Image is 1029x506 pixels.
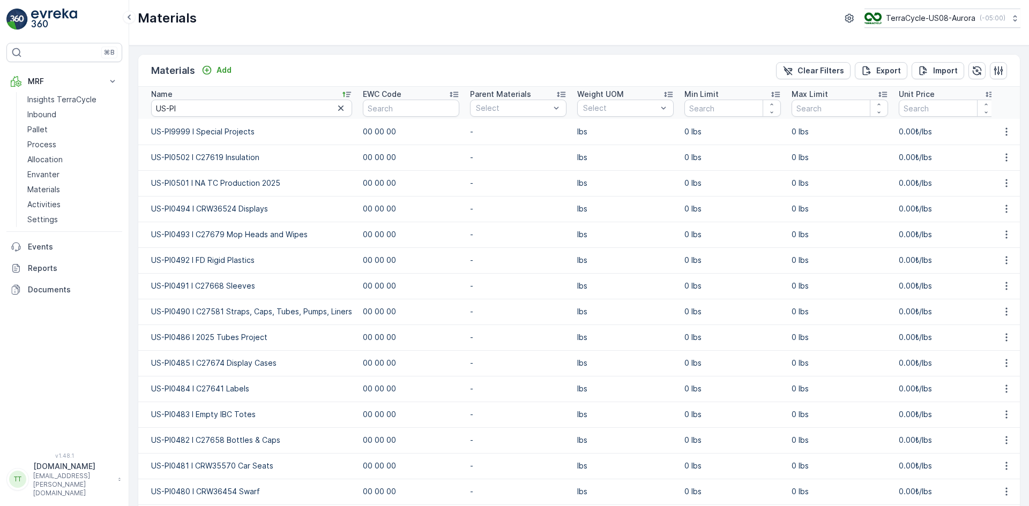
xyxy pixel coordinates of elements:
[572,402,679,427] td: lbs
[28,76,101,87] p: MRF
[684,89,719,100] p: Min Limit
[6,236,122,258] a: Events
[138,145,357,170] td: US-PI0502 I C27619 Insulation
[792,255,888,266] p: 0 lbs
[357,299,465,324] td: 00 00 00
[572,196,679,222] td: lbs
[684,358,781,368] p: 0 lbs
[357,196,465,222] td: 00 00 00
[792,460,888,471] p: 0 lbs
[899,178,932,187] span: 0.00₺/lbs
[23,92,122,107] a: Insights TerraCycle
[9,471,26,488] div: TT
[6,258,122,279] a: Reports
[899,255,932,265] span: 0.00₺/lbs
[138,427,357,453] td: US-PI0482 I C27658 Bottles & Caps
[138,247,357,273] td: US-PI0492 I FD Rigid Plastics
[855,62,907,79] button: Export
[28,263,118,274] p: Reports
[572,273,679,299] td: lbs
[684,255,781,266] p: 0 lbs
[572,479,679,504] td: lbs
[583,103,657,114] p: Select
[864,9,1020,28] button: TerraCycle-US08-Aurora(-05:00)
[6,71,122,92] button: MRF
[138,10,197,27] p: Materials
[792,409,888,420] p: 0 lbs
[363,89,401,100] p: EWC Code
[357,273,465,299] td: 00 00 00
[470,409,566,420] p: -
[886,13,975,24] p: TerraCycle-US08-Aurora
[899,487,932,496] span: 0.00₺/lbs
[899,333,932,342] span: 0.00₺/lbs
[28,241,118,252] p: Events
[28,284,118,295] p: Documents
[684,100,781,117] input: Search
[792,306,888,317] p: 0 lbs
[684,126,781,137] p: 0 lbs
[572,453,679,479] td: lbs
[357,324,465,350] td: 00 00 00
[33,461,113,472] p: [DOMAIN_NAME]
[792,152,888,163] p: 0 lbs
[470,126,566,137] p: -
[138,196,357,222] td: US-PI0494 I CRW36524 Displays
[27,184,60,195] p: Materials
[357,453,465,479] td: 00 00 00
[138,170,357,196] td: US-PI0501 I NA TC Production 2025
[31,9,77,30] img: logo_light-DOdMpM7g.png
[138,376,357,402] td: US-PI0484 I C27641 Labels
[151,63,195,78] p: Materials
[357,247,465,273] td: 00 00 00
[470,178,566,188] p: -
[792,178,888,188] p: 0 lbs
[23,137,122,152] a: Process
[684,332,781,343] p: 0 lbs
[572,145,679,170] td: lbs
[23,107,122,122] a: Inbound
[684,435,781,445] p: 0 lbs
[470,89,531,100] p: Parent Materials
[572,350,679,376] td: lbs
[27,139,56,150] p: Process
[470,255,566,266] p: -
[357,350,465,376] td: 00 00 00
[797,65,844,76] p: Clear Filters
[138,402,357,427] td: US-PI0483 I Empty IBC Totes
[572,222,679,247] td: lbs
[23,212,122,227] a: Settings
[684,486,781,497] p: 0 lbs
[357,402,465,427] td: 00 00 00
[27,109,56,120] p: Inbound
[27,94,96,105] p: Insights TerraCycle
[776,62,851,79] button: Clear Filters
[138,324,357,350] td: US-PI0486 I 2025 Tubes Project
[572,247,679,273] td: lbs
[792,435,888,445] p: 0 lbs
[470,460,566,471] p: -
[792,89,828,100] p: Max Limit
[138,222,357,247] td: US-PI0493 I C27679 Mop Heads and Wipes
[217,65,232,75] p: Add
[23,152,122,167] a: Allocation
[792,486,888,497] p: 0 lbs
[577,89,624,100] p: Weight UOM
[357,222,465,247] td: 00 00 00
[357,170,465,196] td: 00 00 00
[470,203,566,214] p: -
[357,145,465,170] td: 00 00 00
[899,230,932,239] span: 0.00₺/lbs
[363,100,459,117] input: Search
[151,100,352,117] input: Search
[792,203,888,214] p: 0 lbs
[470,383,566,394] p: -
[899,358,932,367] span: 0.00₺/lbs
[572,376,679,402] td: lbs
[684,409,781,420] p: 0 lbs
[27,199,61,210] p: Activities
[6,461,122,497] button: TT[DOMAIN_NAME][EMAIL_ADDRESS][PERSON_NAME][DOMAIN_NAME]
[357,427,465,453] td: 00 00 00
[138,350,357,376] td: US-PI0485 I C27674 Display Cases
[684,203,781,214] p: 0 lbs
